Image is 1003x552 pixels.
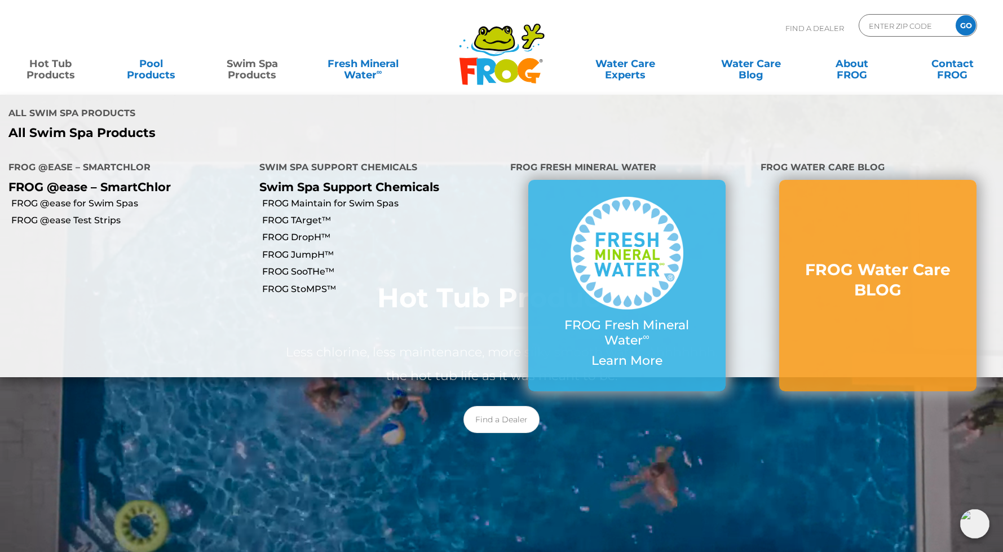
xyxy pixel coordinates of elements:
p: Find A Dealer [785,14,844,42]
a: FROG TArget™ [262,214,502,227]
a: FROG @ease for Swim Spas [11,197,251,210]
p: Learn More [551,354,703,368]
h4: FROG @ease – SmartChlor [8,157,242,180]
a: FROG Water Care BLOG [802,259,954,312]
a: PoolProducts [112,52,191,75]
h4: Swim Spa Support Chemicals [259,157,493,180]
a: FROG DropH™ [262,231,502,244]
input: GO [956,15,976,36]
a: Find a Dealer [463,406,540,433]
h4: All Swim Spa Products [8,103,493,126]
p: FROG @ease – SmartChlor [8,180,242,194]
a: FROG SooTHe™ [262,266,502,278]
a: All Swim Spa Products [8,126,493,140]
a: Water CareExperts [562,52,689,75]
h3: FROG Water Care BLOG [802,259,954,301]
a: FROG JumpH™ [262,249,502,261]
h4: FROG Water Care BLOG [761,157,995,180]
h4: FROG Fresh Mineral Water [510,157,744,180]
a: FROG @ease Test Strips [11,214,251,227]
a: AboutFROG [812,52,891,75]
a: Swim Spa Support Chemicals [259,180,439,194]
p: FROG Fresh Mineral Water [551,318,703,348]
a: ContactFROG [913,52,992,75]
a: FROG Maintain for Swim Spas [262,197,502,210]
img: openIcon [960,509,989,538]
a: FROG Fresh Mineral Water∞ Learn More [551,197,703,374]
a: FROG StoMPS™ [262,283,502,295]
a: Water CareBlog [712,52,790,75]
sup: ∞ [643,331,649,342]
a: Fresh MineralWater∞ [314,52,412,75]
sup: ∞ [377,67,382,76]
a: Swim SpaProducts [213,52,291,75]
input: Zip Code Form [868,17,944,34]
a: Hot TubProducts [11,52,90,75]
